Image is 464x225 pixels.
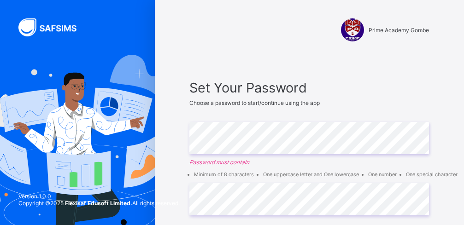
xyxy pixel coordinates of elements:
li: Minimum of 8 characters [194,171,254,178]
span: Version 1.0.0 [18,193,180,200]
img: SAFSIMS Logo [18,18,88,36]
img: Prime Academy Gombe [341,18,364,41]
em: Password must contain [189,159,429,166]
span: Choose a password to start/continue using the app [189,99,320,106]
li: One number [368,171,397,178]
span: Copyright © 2025 All rights reserved. [18,200,180,207]
li: One special character [406,171,458,178]
span: Set Your Password [189,80,429,96]
strong: Flexisaf Edusoft Limited. [65,200,132,207]
span: Prime Academy Gombe [369,27,429,34]
li: One uppercase letter and One lowercase [263,171,359,178]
